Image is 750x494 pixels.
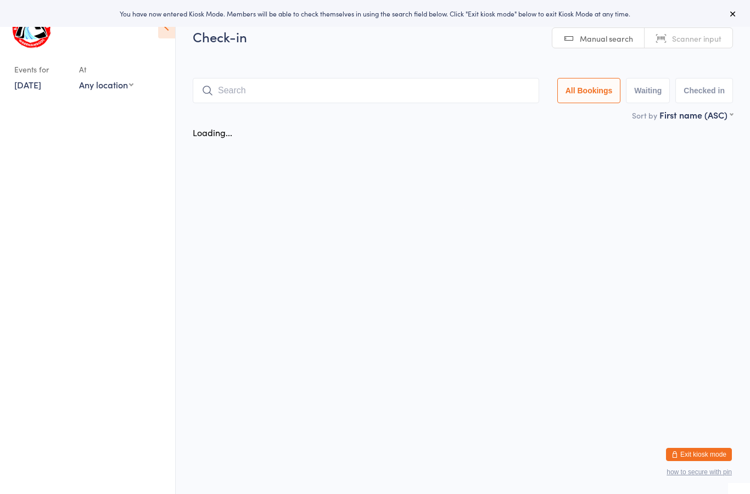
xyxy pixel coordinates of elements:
button: how to secure with pin [667,468,732,476]
label: Sort by [632,110,657,121]
div: Any location [79,78,133,91]
div: Loading... [193,126,232,138]
div: You have now entered Kiosk Mode. Members will be able to check themselves in using the search fie... [18,9,732,18]
button: All Bookings [557,78,621,103]
div: First name (ASC) [659,109,733,121]
input: Search [193,78,539,103]
div: At [79,60,133,78]
span: Scanner input [672,33,721,44]
h2: Check-in [193,27,733,46]
button: Checked in [675,78,733,103]
span: Manual search [580,33,633,44]
button: Waiting [626,78,670,103]
img: Warrnambool Brazilian Jiu Jitsu [11,8,52,49]
button: Exit kiosk mode [666,448,732,461]
div: Events for [14,60,68,78]
a: [DATE] [14,78,41,91]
